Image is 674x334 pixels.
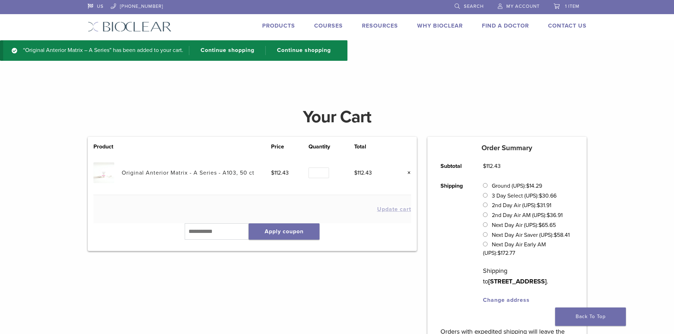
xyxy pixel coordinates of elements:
span: $ [537,202,540,209]
span: My Account [506,4,540,9]
th: Subtotal [433,156,475,176]
bdi: 172.77 [497,250,515,257]
p: Shipping to . [483,265,573,287]
label: Next Day Air Early AM (UPS): [483,241,546,257]
span: $ [538,222,542,229]
label: 2nd Day Air (UPS): [492,202,551,209]
label: 2nd Day Air AM (UPS): [492,212,563,219]
bdi: 112.43 [354,169,372,176]
bdi: 14.29 [526,182,542,189]
bdi: 112.43 [271,169,289,176]
a: Back To Top [555,307,626,326]
label: Next Day Air (UPS): [492,222,556,229]
label: 3 Day Select (UPS): [492,192,557,199]
a: Continue shopping [265,46,336,55]
strong: [STREET_ADDRESS] [488,277,547,285]
th: Price [271,142,309,151]
span: $ [539,192,542,199]
a: Find A Doctor [482,22,529,29]
span: $ [547,212,550,219]
span: $ [354,169,357,176]
span: $ [526,182,529,189]
span: Search [464,4,484,9]
bdi: 36.91 [547,212,563,219]
bdi: 30.66 [539,192,557,199]
bdi: 58.41 [554,232,570,239]
h1: Your Cart [82,109,592,125]
span: $ [271,169,274,176]
bdi: 31.91 [537,202,551,209]
img: Bioclear [88,22,172,32]
button: Update cart [377,206,411,212]
a: Remove this item [402,168,411,177]
a: Courses [314,22,343,29]
th: Product [93,142,122,151]
th: Shipping [433,176,475,310]
th: Total [354,142,392,151]
a: Why Bioclear [417,22,463,29]
button: Apply coupon [249,223,319,240]
a: Contact Us [548,22,587,29]
h5: Order Summary [427,144,587,152]
a: Original Anterior Matrix - A Series - A103, 50 ct [122,169,254,176]
a: Change address [483,297,530,304]
th: Quantity [309,142,354,151]
label: Ground (UPS): [492,182,542,189]
a: Products [262,22,295,29]
bdi: 112.43 [483,163,501,170]
span: $ [483,163,486,170]
a: Resources [362,22,398,29]
span: $ [554,232,557,239]
span: $ [497,250,501,257]
label: Next Day Air Saver (UPS): [492,232,570,239]
a: Continue shopping [189,46,260,55]
bdi: 65.65 [538,222,556,229]
img: Original Anterior Matrix - A Series - A103, 50 ct [93,162,114,183]
span: 1 item [565,4,580,9]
